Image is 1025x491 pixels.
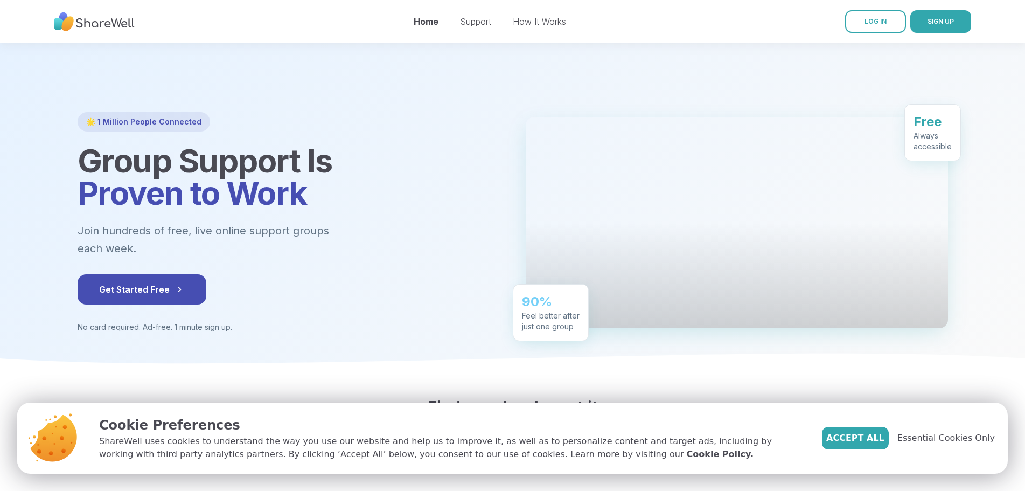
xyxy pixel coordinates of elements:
[78,174,307,212] span: Proven to Work
[914,113,952,130] div: Free
[522,293,580,310] div: 90%
[78,112,210,132] div: 🌟 1 Million People Connected
[78,274,206,305] button: Get Started Free
[78,222,388,257] p: Join hundreds of free, live online support groups each week.
[513,16,566,27] a: How It Works
[897,432,995,445] span: Essential Cookies Only
[78,397,948,417] h2: Find people who get it
[460,16,491,27] a: Support
[78,322,500,333] p: No card required. Ad-free. 1 minute sign up.
[78,144,500,209] h1: Group Support Is
[914,130,952,151] div: Always accessible
[99,416,805,435] p: Cookie Preferences
[910,10,971,33] button: SIGN UP
[414,16,438,27] a: Home
[826,432,884,445] span: Accept All
[99,435,805,461] p: ShareWell uses cookies to understand the way you use our website and help us to improve it, as we...
[845,10,906,33] a: LOG IN
[928,17,954,25] span: SIGN UP
[687,448,754,461] a: Cookie Policy.
[54,7,135,37] img: ShareWell Nav Logo
[522,310,580,331] div: Feel better after just one group
[99,283,185,296] span: Get Started Free
[822,427,889,449] button: Accept All
[864,17,887,25] span: LOG IN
